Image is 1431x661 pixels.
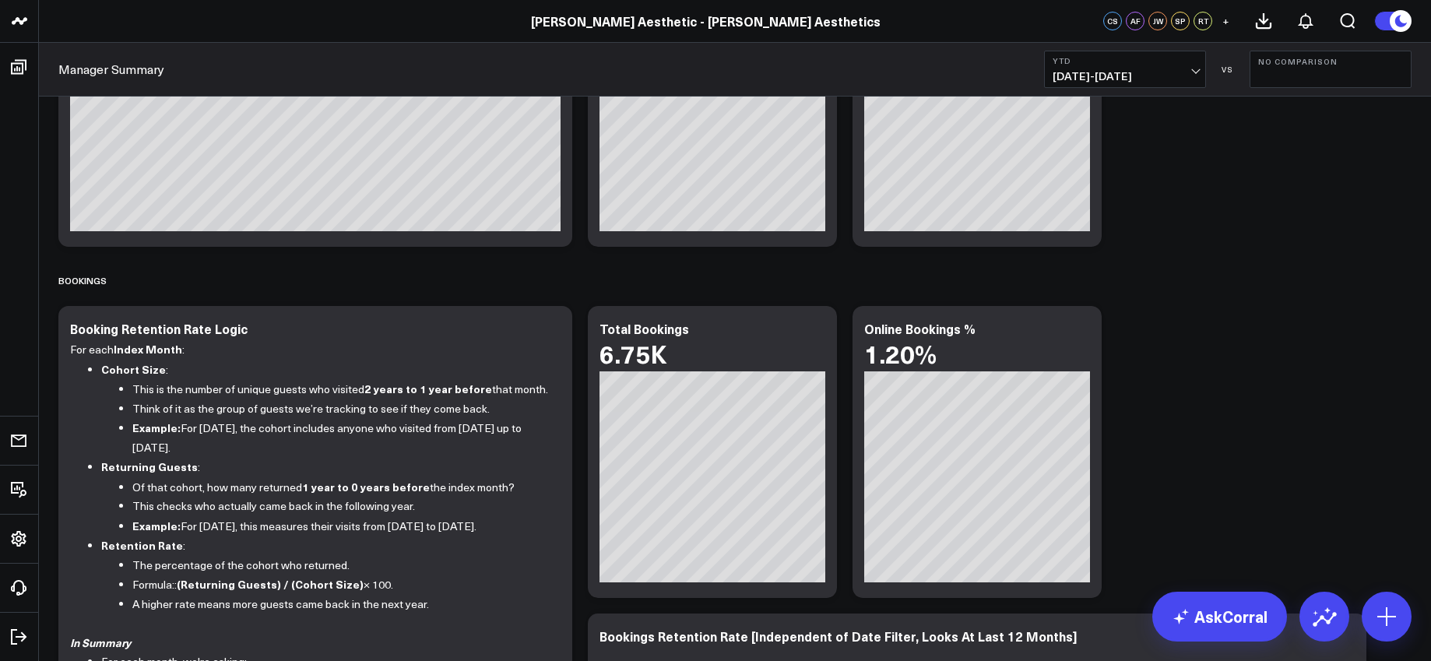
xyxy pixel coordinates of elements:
button: + [1216,12,1235,30]
p: For each : [70,339,549,360]
strong: Example: [132,518,181,533]
strong: (Returning Guests) / (Cohort Size) [177,576,364,592]
b: YTD [1053,56,1197,65]
div: RT [1194,12,1212,30]
div: Total Bookings [599,320,689,337]
div: VS [1214,65,1242,74]
div: SP [1171,12,1190,30]
p: The percentage of the cohort who returned. [132,556,549,575]
div: Booking Retention Rate Logic [70,320,248,337]
a: AskCorral [1152,592,1287,642]
p: : [101,360,549,380]
strong: Index Month [114,341,182,357]
span: + [1222,16,1229,26]
div: Online Bookings % [864,320,976,337]
div: 1.20% [864,339,937,367]
div: Bookings [58,262,107,298]
strong: Returning Guests [101,459,198,474]
a: [PERSON_NAME] Aesthetic - [PERSON_NAME] Aesthetics [531,12,881,30]
p: For [DATE], the cohort includes anyone who visited from [DATE] up to [DATE]. [132,418,549,457]
b: No Comparison [1258,57,1403,66]
strong: Retention Rate [101,537,183,553]
div: Bookings Retention Rate [Independent of Date Filter, Looks At Last 12 Months] [599,628,1077,645]
p: Formula:: × 100. [132,575,549,595]
strong: Example: [132,420,181,435]
div: JW [1148,12,1167,30]
div: 6.75K [599,339,667,367]
button: No Comparison [1250,51,1412,88]
p: : [101,457,549,477]
p: A higher rate means more guests came back in the next year. [132,595,549,614]
p: This is the number of unique guests who visited that month. [132,379,549,399]
p: This checks who actually came back in the following year. [132,497,549,516]
strong: 1 year to 0 years before [302,479,430,494]
p: For [DATE], this measures their visits from [DATE] to [DATE]. [132,516,549,536]
button: YTD[DATE]-[DATE] [1044,51,1206,88]
p: : [101,536,549,556]
a: Manager Summary [58,61,164,78]
strong: Cohort Size [101,361,166,377]
i: In Summary [70,635,131,650]
span: [DATE] - [DATE] [1053,70,1197,83]
strong: 2 years to 1 year before [364,381,492,396]
p: Think of it as the group of guests we’re tracking to see if they come back. [132,399,549,419]
div: CS [1103,12,1122,30]
p: Of that cohort, how many returned the index month? [132,477,549,498]
div: AF [1126,12,1144,30]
